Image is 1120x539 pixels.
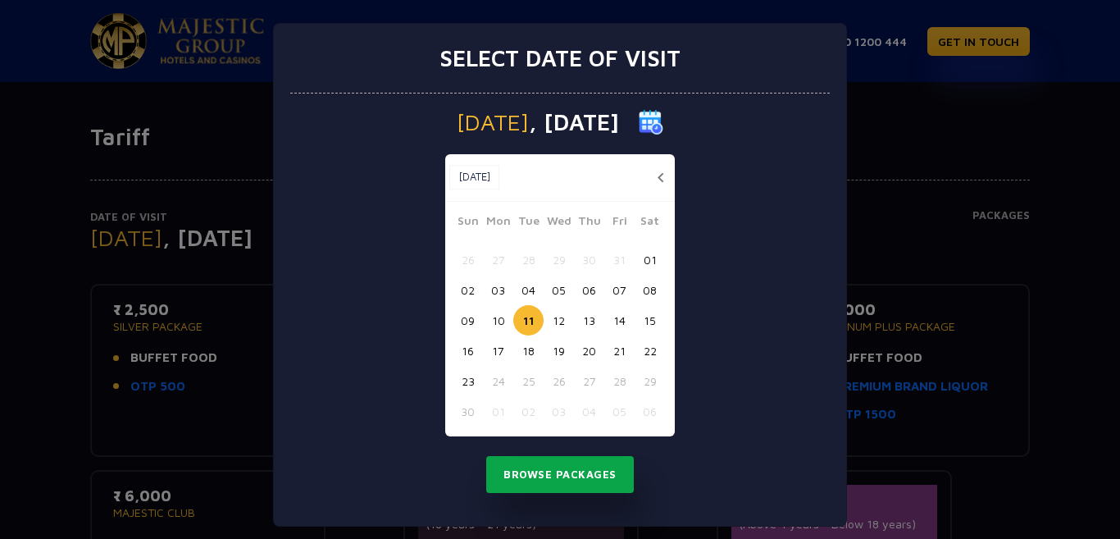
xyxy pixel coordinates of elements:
span: , [DATE] [529,111,619,134]
button: 29 [544,244,574,275]
button: 11 [513,305,544,336]
button: 16 [453,336,483,366]
button: Browse Packages [486,456,634,494]
button: 14 [604,305,635,336]
span: Mon [483,212,513,235]
button: 02 [453,275,483,305]
button: 05 [544,275,574,305]
button: 24 [483,366,513,396]
button: 02 [513,396,544,427]
span: Sun [453,212,483,235]
button: 30 [453,396,483,427]
span: [DATE] [457,111,529,134]
button: 01 [635,244,665,275]
button: 05 [604,396,635,427]
span: Fri [604,212,635,235]
button: 01 [483,396,513,427]
button: 06 [574,275,604,305]
h3: Select date of visit [439,44,681,72]
button: 28 [604,366,635,396]
button: 08 [635,275,665,305]
button: 03 [544,396,574,427]
button: 04 [574,396,604,427]
button: 21 [604,336,635,366]
button: 18 [513,336,544,366]
button: 26 [544,366,574,396]
button: 04 [513,275,544,305]
button: 30 [574,244,604,275]
button: 25 [513,366,544,396]
button: 15 [635,305,665,336]
button: 03 [483,275,513,305]
span: Sat [635,212,665,235]
button: 27 [483,244,513,275]
span: Thu [574,212,604,235]
button: 07 [604,275,635,305]
button: 12 [544,305,574,336]
button: 13 [574,305,604,336]
button: 26 [453,244,483,275]
button: 29 [635,366,665,396]
span: Wed [544,212,574,235]
button: 19 [544,336,574,366]
button: 10 [483,305,513,336]
button: 17 [483,336,513,366]
button: 27 [574,366,604,396]
button: 20 [574,336,604,366]
button: 31 [604,244,635,275]
span: Tue [513,212,544,235]
button: [DATE] [449,165,499,190]
button: 09 [453,305,483,336]
img: calender icon [639,110,663,135]
button: 06 [635,396,665,427]
button: 22 [635,336,665,366]
button: 23 [453,366,483,396]
button: 28 [513,244,544,275]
